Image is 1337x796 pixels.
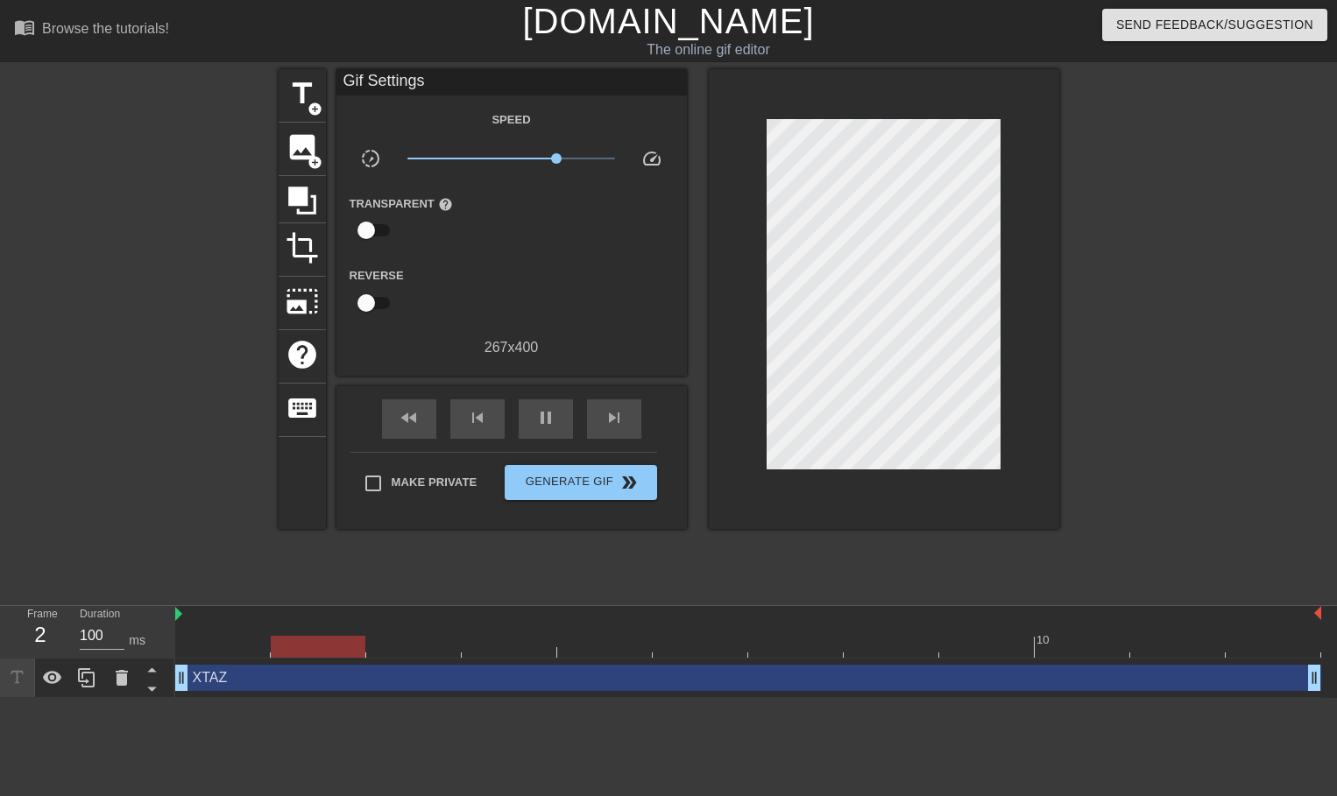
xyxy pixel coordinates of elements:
span: slow_motion_video [360,148,381,169]
div: Frame [14,606,67,657]
span: help [286,338,319,371]
span: add_circle [308,155,322,170]
span: crop [286,231,319,264]
label: Reverse [350,267,404,285]
img: bound-end.png [1314,606,1321,620]
span: keyboard [286,391,319,425]
div: 10 [1036,631,1052,649]
label: Transparent [350,195,453,213]
label: Duration [80,609,120,620]
span: fast_rewind [399,407,420,428]
span: menu_book [14,17,35,38]
span: skip_next [604,407,625,428]
label: Speed [492,111,530,129]
span: title [286,77,319,110]
div: 267 x 400 [336,337,687,358]
span: Make Private [392,474,477,491]
div: The online gif editor [455,39,963,60]
a: [DOMAIN_NAME] [522,2,814,40]
span: image [286,130,319,164]
button: Send Feedback/Suggestion [1102,9,1327,41]
span: Generate Gif [512,472,649,493]
span: speed [641,148,662,169]
div: 2 [27,619,53,651]
span: double_arrow [619,472,640,493]
span: drag_handle [1305,669,1323,687]
div: Browse the tutorials! [42,21,169,36]
a: Browse the tutorials! [14,17,169,44]
div: Gif Settings [336,69,687,95]
span: pause [535,407,556,428]
div: ms [129,631,145,650]
span: Send Feedback/Suggestion [1116,14,1313,36]
span: photo_size_select_large [286,285,319,318]
span: skip_previous [467,407,488,428]
span: help [438,197,453,212]
span: add_circle [308,102,322,116]
span: drag_handle [173,669,190,687]
button: Generate Gif [505,465,656,500]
